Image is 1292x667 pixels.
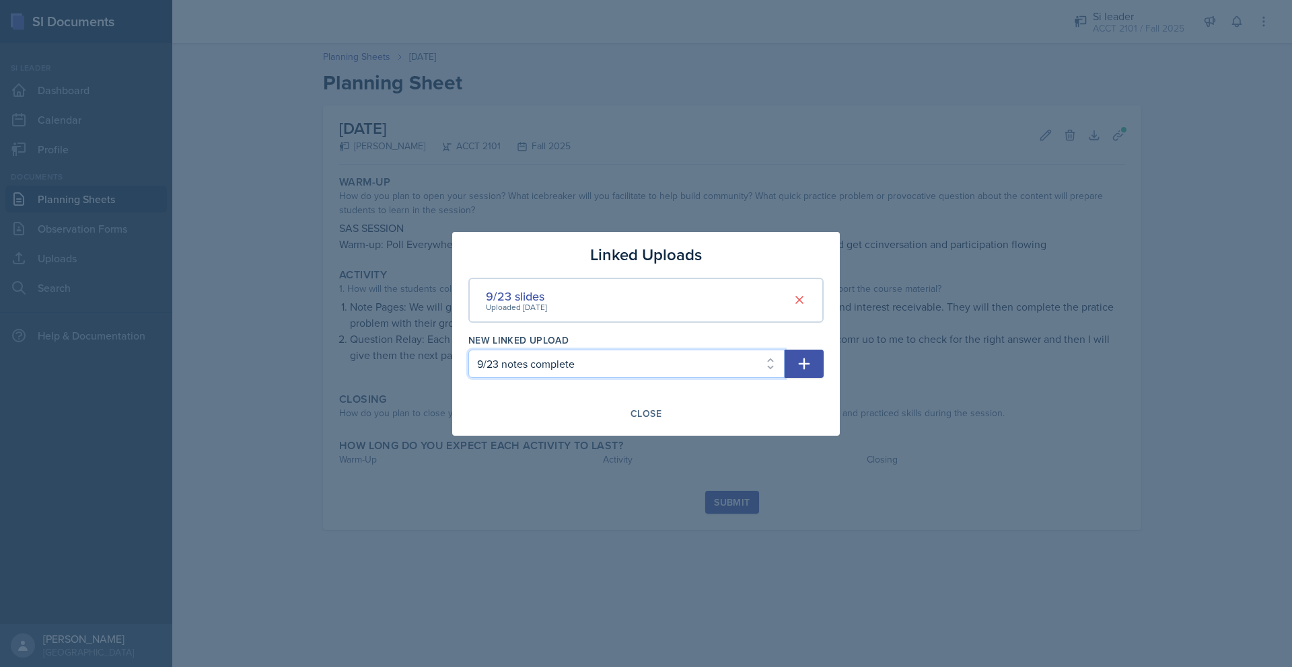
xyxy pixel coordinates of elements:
h3: Linked Uploads [590,243,702,267]
div: 9/23 slides [486,287,547,305]
button: Close [622,402,670,425]
div: Uploaded [DATE] [486,301,547,313]
label: New Linked Upload [468,333,569,347]
div: Close [631,408,661,419]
